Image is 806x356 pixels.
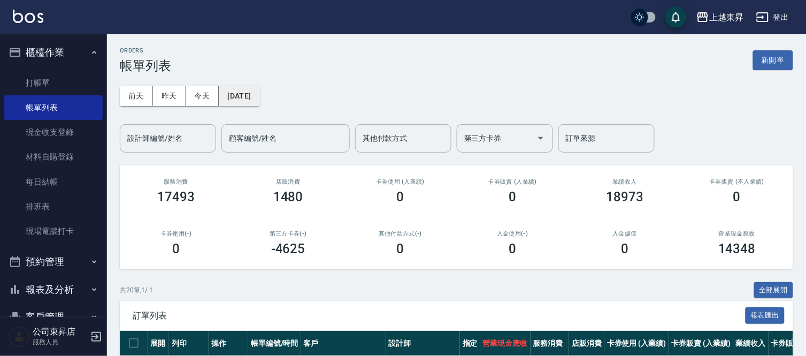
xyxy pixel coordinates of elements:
h3: 0 [397,190,404,204]
button: Open [532,130,549,147]
h3: 18973 [606,190,643,204]
h2: 卡券販賣 (入業績) [469,178,556,185]
button: 昨天 [153,86,186,106]
a: 排班表 [4,194,103,219]
img: Logo [13,10,43,23]
h2: 業績收入 [581,178,668,185]
span: 訂單列表 [133,310,746,321]
a: 現場電腦打卡 [4,219,103,244]
a: 新開單 [753,55,793,65]
h3: -4625 [271,241,305,256]
th: 營業現金應收 [480,331,531,356]
button: 登出 [752,7,793,27]
h3: 帳單列表 [120,58,171,73]
button: 報表匯出 [746,307,785,324]
button: 報表及分析 [4,276,103,304]
a: 現金收支登錄 [4,120,103,145]
h3: 0 [172,241,180,256]
th: 操作 [209,331,248,356]
h3: 0 [621,241,628,256]
h5: 公司東昇店 [33,327,87,337]
h3: 0 [509,241,516,256]
h2: 店販消費 [245,178,332,185]
h3: 14348 [718,241,756,256]
th: 展開 [148,331,169,356]
h2: 卡券販賣 (不入業績) [694,178,780,185]
th: 店販消費 [569,331,604,356]
h3: 17493 [157,190,195,204]
p: 共 20 筆, 1 / 1 [120,285,153,295]
h3: 1480 [273,190,303,204]
h2: 卡券使用(-) [133,230,219,237]
a: 報表匯出 [746,310,785,320]
button: save [665,6,687,28]
th: 帳單編號/時間 [248,331,301,356]
a: 材料自購登錄 [4,145,103,169]
h3: 服務消費 [133,178,219,185]
th: 設計師 [386,331,460,356]
th: 服務消費 [531,331,570,356]
h2: 第三方卡券(-) [245,230,332,237]
th: 指定 [460,331,480,356]
button: [DATE] [219,86,259,106]
img: Person [9,326,30,347]
button: 今天 [186,86,219,106]
button: 全部展開 [754,282,794,299]
h2: 入金儲值 [581,230,668,237]
h3: 0 [397,241,404,256]
th: 卡券使用 (入業績) [604,331,669,356]
h2: 入金使用(-) [469,230,556,237]
button: 櫃檯作業 [4,39,103,66]
button: 前天 [120,86,153,106]
th: 客戶 [301,331,386,356]
a: 帳單列表 [4,95,103,120]
h2: 其他付款方式(-) [357,230,444,237]
th: 列印 [169,331,209,356]
h2: ORDERS [120,47,171,54]
th: 卡券販賣 (入業績) [669,331,734,356]
div: 上越東昇 [709,11,743,24]
button: 新開單 [753,50,793,70]
a: 每日結帳 [4,170,103,194]
p: 服務人員 [33,337,87,347]
button: 上越東昇 [692,6,748,28]
th: 業績收入 [733,331,769,356]
button: 客戶管理 [4,303,103,331]
h2: 卡券使用 (入業績) [357,178,444,185]
h2: 營業現金應收 [694,230,780,237]
button: 預約管理 [4,248,103,276]
a: 打帳單 [4,71,103,95]
h3: 0 [509,190,516,204]
h3: 0 [733,190,741,204]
